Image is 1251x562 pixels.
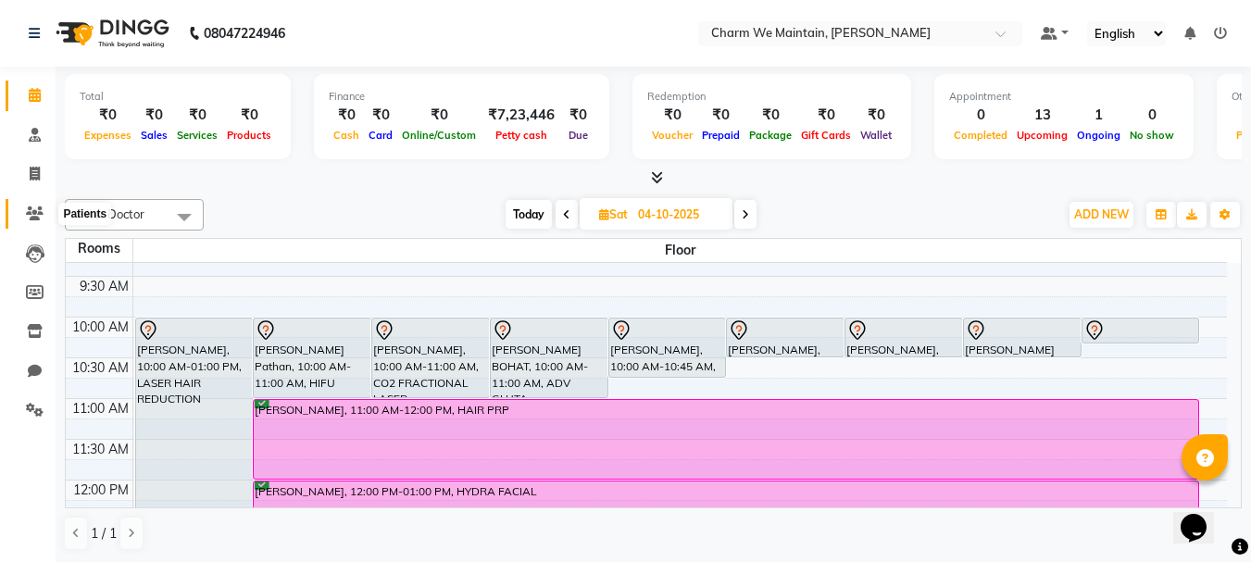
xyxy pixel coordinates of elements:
div: ₹0 [697,105,744,126]
span: Ongoing [1072,129,1125,142]
span: Online/Custom [397,129,481,142]
div: Total [80,89,276,105]
div: 9:30 AM [76,277,132,296]
span: Products [222,129,276,142]
div: ₹0 [647,105,697,126]
div: ₹0 [329,105,364,126]
img: logo [47,7,174,59]
div: Redemption [647,89,896,105]
span: Sat [594,207,632,221]
div: [PERSON_NAME] [PERSON_NAME], 10:00 AM-10:30 AM, FACE LASER TRTEATMENT [964,318,1081,356]
span: Services [172,129,222,142]
span: Due [564,129,593,142]
input: 2025-10-04 [632,201,725,229]
div: 10:30 AM [69,358,132,378]
div: Finance [329,89,594,105]
div: ₹0 [796,105,856,126]
button: ADD NEW [1070,202,1133,228]
div: ₹0 [744,105,796,126]
div: ₹0 [80,105,136,126]
span: Today [506,200,552,229]
span: Prepaid [697,129,744,142]
span: Petty cash [491,129,552,142]
div: 0 [1125,105,1179,126]
div: [PERSON_NAME], 10:00 AM-10:30 AM, BASIC GLUTA [727,318,844,356]
div: [PERSON_NAME] B Kapade, 10:00 AM-10:20 AM, PEEL TRT [1082,318,1199,343]
div: [PERSON_NAME] Pathan, 10:00 AM-11:00 AM, HIFU [254,318,370,397]
div: ₹0 [562,105,594,126]
span: Card [364,129,397,142]
span: Upcoming [1012,129,1072,142]
b: 08047224946 [204,7,285,59]
div: 12:00 PM [69,481,132,500]
div: ₹0 [364,105,397,126]
div: [PERSON_NAME], 10:00 AM-10:30 AM, FACE TREATMENT [845,318,962,356]
div: [PERSON_NAME], 11:00 AM-12:00 PM, HAIR PRP [254,400,1198,479]
div: [PERSON_NAME], 10:00 AM-01:00 PM, LASER HAIR REDUCTION [136,318,253,560]
div: [PERSON_NAME], 10:00 AM-11:00 AM, CO2 FRACTIONAL LASER [372,318,489,397]
div: 11:00 AM [69,399,132,418]
div: [PERSON_NAME] BOHAT, 10:00 AM-11:00 AM, ADV GLUTA [491,318,607,397]
div: ₹0 [856,105,896,126]
div: 13 [1012,105,1072,126]
div: 10:00 AM [69,318,132,337]
span: Voucher [647,129,697,142]
div: [PERSON_NAME], 10:00 AM-10:45 AM, FACE PRP +MICRONEEDLING [609,318,726,377]
div: 1 [1072,105,1125,126]
div: ₹0 [172,105,222,126]
div: 0 [949,105,1012,126]
div: Appointment [949,89,1179,105]
span: Sales [136,129,172,142]
div: ₹0 [222,105,276,126]
span: 1 / 1 [91,524,117,543]
span: No show [1125,129,1179,142]
iframe: chat widget [1173,488,1232,543]
span: Wallet [856,129,896,142]
div: [PERSON_NAME], 12:00 PM-01:00 PM, HYDRA FACIAL [254,481,1198,560]
span: ADD NEW [1074,207,1129,221]
span: Completed [949,129,1012,142]
span: Floor [133,239,1228,262]
div: ₹0 [136,105,172,126]
span: Cash [329,129,364,142]
span: Package [744,129,796,142]
div: Patients [58,203,111,225]
span: Gift Cards [796,129,856,142]
div: ₹7,23,446 [481,105,562,126]
span: Expenses [80,129,136,142]
div: ₹0 [397,105,481,126]
div: 11:30 AM [69,440,132,459]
